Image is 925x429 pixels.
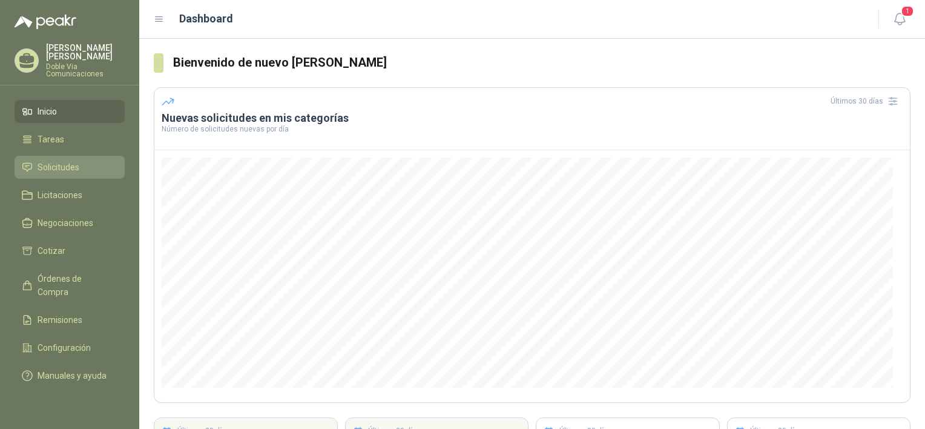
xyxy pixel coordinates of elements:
[15,336,125,359] a: Configuración
[38,188,82,202] span: Licitaciones
[38,105,57,118] span: Inicio
[162,125,903,133] p: Número de solicitudes nuevas por día
[38,341,91,354] span: Configuración
[38,133,64,146] span: Tareas
[162,111,903,125] h3: Nuevas solicitudes en mis categorías
[15,100,125,123] a: Inicio
[15,211,125,234] a: Negociaciones
[46,44,125,61] p: [PERSON_NAME] [PERSON_NAME]
[831,91,903,111] div: Últimos 30 días
[38,244,65,258] span: Cotizar
[15,184,125,207] a: Licitaciones
[15,308,125,331] a: Remisiones
[46,63,125,78] p: Doble Via Comunicaciones
[173,53,910,72] h3: Bienvenido de nuevo [PERSON_NAME]
[15,15,76,29] img: Logo peakr
[901,5,914,17] span: 1
[38,369,107,382] span: Manuales y ayuda
[15,239,125,262] a: Cotizar
[15,267,125,304] a: Órdenes de Compra
[889,8,910,30] button: 1
[38,216,93,230] span: Negociaciones
[38,272,113,299] span: Órdenes de Compra
[38,313,82,327] span: Remisiones
[38,161,79,174] span: Solicitudes
[15,128,125,151] a: Tareas
[179,10,233,27] h1: Dashboard
[15,364,125,387] a: Manuales y ayuda
[15,156,125,179] a: Solicitudes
